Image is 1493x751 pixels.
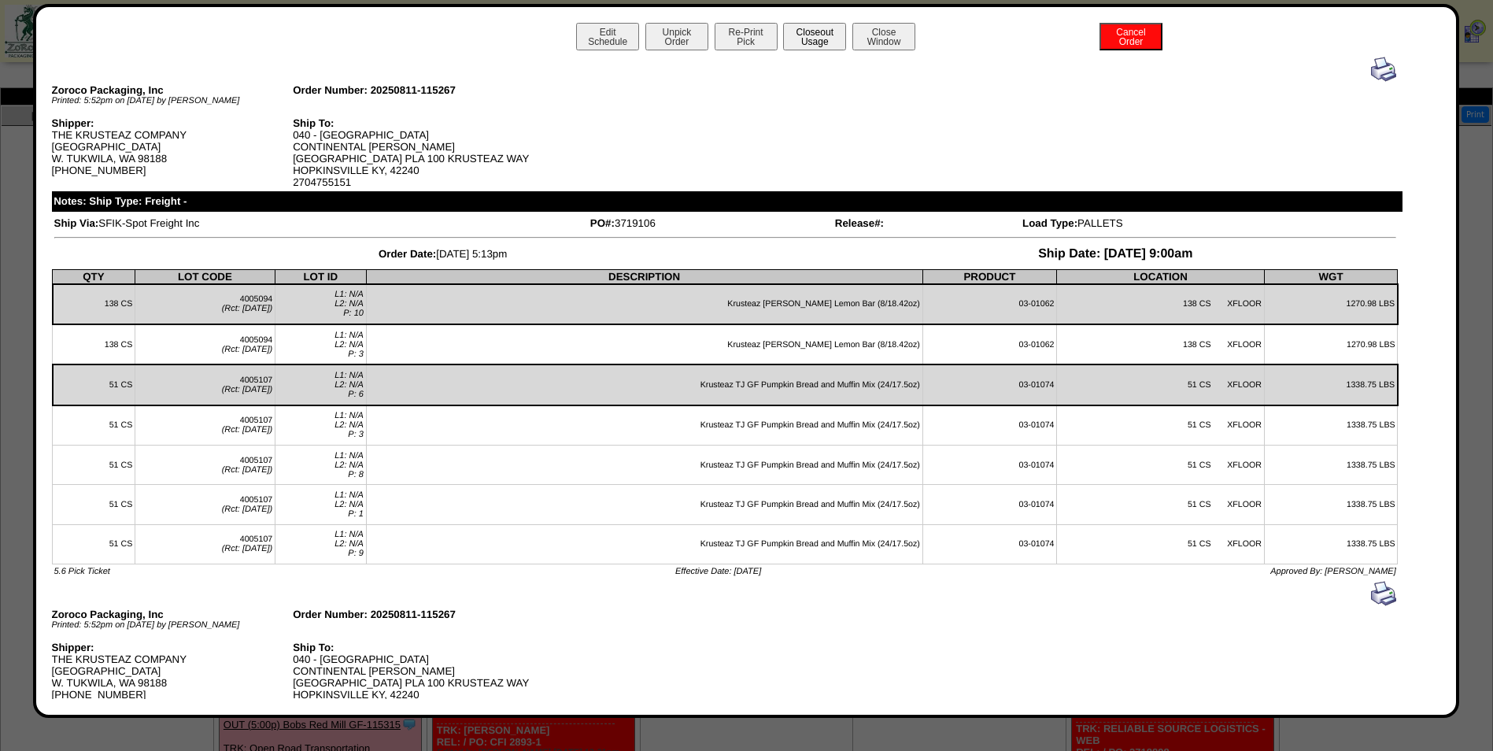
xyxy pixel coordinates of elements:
td: 03-01062 [922,324,1057,364]
span: (Rct: [DATE]) [222,425,273,435]
th: PRODUCT [922,269,1057,284]
span: (Rct: [DATE]) [222,304,273,313]
th: LOT CODE [135,269,275,284]
span: PO#: [590,217,615,229]
div: Printed: 5:52pm on [DATE] by [PERSON_NAME] [52,96,294,105]
div: Ship To: [293,642,534,653]
td: Krusteaz TJ GF Pumpkin Bread and Muffin Mix (24/17.5oz) [366,405,922,446]
td: 1338.75 LBS [1264,524,1398,564]
td: 1338.75 LBS [1264,445,1398,484]
td: 51 CS XFLOOR [1057,524,1265,564]
td: 1338.75 LBS [1264,405,1398,446]
span: L1: N/A L2: N/A P: 8 [334,451,364,479]
td: SFIK-Spot Freight Inc [54,216,588,230]
span: L1: N/A L2: N/A P: 10 [334,290,364,318]
button: Re-PrintPick [715,23,778,50]
th: LOT ID [275,269,366,284]
span: (Rct: [DATE]) [222,465,273,475]
button: CloseoutUsage [783,23,846,50]
div: 040 - [GEOGRAPHIC_DATA] CONTINENTAL [PERSON_NAME] [GEOGRAPHIC_DATA] PLA 100 KRUSTEAZ WAY HOPKINSV... [293,117,534,188]
span: Ship Via: [54,217,99,229]
td: [DATE] 5:13pm [54,246,833,262]
div: Order Number: 20250811-115267 [293,84,534,96]
td: 1338.75 LBS [1264,364,1398,405]
span: (Rct: [DATE]) [222,505,273,514]
span: Ship Date: [DATE] 9:00am [1038,247,1192,261]
th: DESCRIPTION [366,269,922,284]
td: 138 CS [53,324,135,364]
td: 138 CS [53,284,135,324]
button: UnpickOrder [645,23,708,50]
td: 51 CS [53,445,135,484]
div: Ship To: [293,117,534,129]
span: 5.6 Pick Ticket [54,567,110,576]
span: L1: N/A L2: N/A P: 6 [334,371,364,399]
td: Krusteaz TJ GF Pumpkin Bread and Muffin Mix (24/17.5oz) [366,364,922,405]
div: Zoroco Packaging, Inc [52,609,294,620]
div: THE KRUSTEAZ COMPANY [GEOGRAPHIC_DATA] W. TUKWILA, WA 98188 [PHONE_NUMBER] [52,642,294,701]
td: 4005107 [135,524,275,564]
div: Notes: Ship Type: Freight - [52,191,1403,212]
td: 51 CS XFLOOR [1057,364,1265,405]
td: 03-01074 [922,485,1057,524]
span: Release#: [835,217,884,229]
td: 4005094 [135,324,275,364]
span: (Rct: [DATE]) [222,544,273,553]
td: Krusteaz TJ GF Pumpkin Bread and Muffin Mix (24/17.5oz) [366,485,922,524]
td: 1338.75 LBS [1264,485,1398,524]
td: 03-01074 [922,524,1057,564]
span: L1: N/A L2: N/A P: 9 [334,530,364,558]
td: 138 CS XFLOOR [1057,284,1265,324]
span: Approved By: [PERSON_NAME] [1270,567,1396,576]
td: 03-01074 [922,405,1057,446]
td: Krusteaz TJ GF Pumpkin Bread and Muffin Mix (24/17.5oz) [366,524,922,564]
td: 03-01062 [922,284,1057,324]
td: 4005107 [135,485,275,524]
span: (Rct: [DATE]) [222,385,273,394]
img: print.gif [1371,57,1396,82]
td: 4005107 [135,445,275,484]
span: L1: N/A L2: N/A P: 3 [334,411,364,439]
div: THE KRUSTEAZ COMPANY [GEOGRAPHIC_DATA] W. TUKWILA, WA 98188 [PHONE_NUMBER] [52,117,294,176]
td: 51 CS XFLOOR [1057,405,1265,446]
span: (Rct: [DATE]) [222,345,273,354]
img: print.gif [1371,581,1396,606]
td: 4005107 [135,405,275,446]
td: 51 CS XFLOOR [1057,485,1265,524]
span: L1: N/A L2: N/A P: 1 [334,490,364,519]
div: Order Number: 20250811-115267 [293,609,534,620]
td: 51 CS XFLOOR [1057,445,1265,484]
td: 51 CS [53,405,135,446]
span: L1: N/A L2: N/A P: 3 [334,331,364,359]
td: 4005094 [135,284,275,324]
td: PALLETS [1022,216,1397,230]
td: 51 CS [53,364,135,405]
td: 1270.98 LBS [1264,284,1398,324]
td: 1270.98 LBS [1264,324,1398,364]
span: Order Date: [379,248,436,260]
div: Printed: 5:52pm on [DATE] by [PERSON_NAME] [52,620,294,630]
th: LOCATION [1057,269,1265,284]
span: Effective Date: [DATE] [675,567,761,576]
button: CancelOrder [1099,23,1162,50]
div: 040 - [GEOGRAPHIC_DATA] CONTINENTAL [PERSON_NAME] [GEOGRAPHIC_DATA] PLA 100 KRUSTEAZ WAY HOPKINSV... [293,642,534,712]
td: 3719106 [589,216,833,230]
a: CloseWindow [851,35,917,47]
td: Krusteaz TJ GF Pumpkin Bread and Muffin Mix (24/17.5oz) [366,445,922,484]
td: 03-01074 [922,364,1057,405]
button: EditSchedule [576,23,639,50]
button: CloseWindow [852,23,915,50]
td: 51 CS [53,485,135,524]
td: Krusteaz [PERSON_NAME] Lemon Bar (8/18.42oz) [366,284,922,324]
th: QTY [53,269,135,284]
div: Shipper: [52,117,294,129]
td: 4005107 [135,364,275,405]
td: 51 CS [53,524,135,564]
div: Zoroco Packaging, Inc [52,84,294,96]
td: 138 CS XFLOOR [1057,324,1265,364]
th: WGT [1264,269,1398,284]
td: Krusteaz [PERSON_NAME] Lemon Bar (8/18.42oz) [366,324,922,364]
td: 03-01074 [922,445,1057,484]
div: Shipper: [52,642,294,653]
span: Load Type: [1022,217,1077,229]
